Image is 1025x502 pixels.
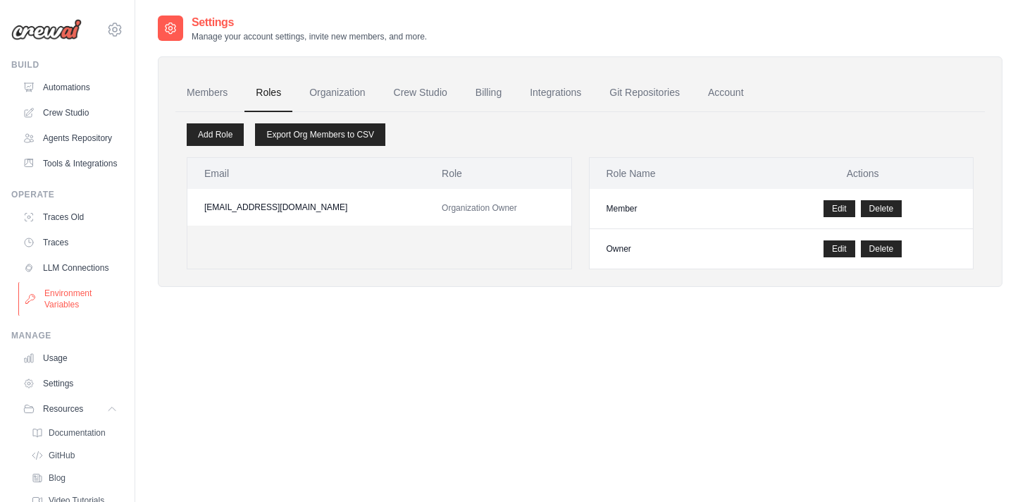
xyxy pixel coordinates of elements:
span: Blog [49,472,66,484]
a: Account [697,74,755,112]
img: Logo [11,19,82,40]
td: Member [590,189,753,229]
a: GitHub [25,446,123,465]
a: Git Repositories [598,74,691,112]
a: Settings [17,372,123,395]
a: LLM Connections [17,257,123,279]
div: Manage [11,330,123,341]
span: Resources [43,403,83,415]
p: Manage your account settings, invite new members, and more. [192,31,427,42]
h2: Settings [192,14,427,31]
th: Email [187,158,425,189]
th: Actions [752,158,973,189]
a: Usage [17,347,123,369]
a: Members [175,74,239,112]
td: Owner [590,229,753,269]
span: Documentation [49,427,106,439]
a: Edit [824,200,855,217]
th: Role [425,158,571,189]
span: GitHub [49,450,75,461]
a: Automations [17,76,123,99]
div: Build [11,59,123,71]
a: Integrations [518,74,592,112]
button: Delete [861,240,902,257]
a: Traces Old [17,206,123,228]
a: Crew Studio [17,102,123,124]
a: Agents Repository [17,127,123,149]
button: Resources [17,398,123,420]
a: Export Org Members to CSV [255,123,385,146]
a: Crew Studio [383,74,459,112]
a: Edit [824,240,855,257]
a: Documentation [25,423,123,443]
span: Organization Owner [442,203,517,213]
a: Roles [244,74,292,112]
a: Add Role [187,123,244,146]
a: Traces [17,231,123,254]
td: [EMAIL_ADDRESS][DOMAIN_NAME] [187,189,425,226]
a: Organization [298,74,376,112]
div: Operate [11,189,123,200]
a: Environment Variables [18,282,125,316]
a: Tools & Integrations [17,152,123,175]
a: Blog [25,468,123,488]
button: Delete [861,200,902,217]
th: Role Name [590,158,753,189]
a: Billing [464,74,513,112]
